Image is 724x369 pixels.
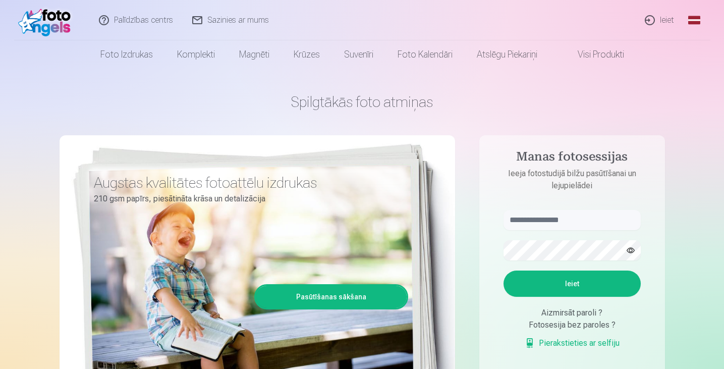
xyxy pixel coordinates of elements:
a: Pasūtīšanas sākšana [256,286,407,308]
a: Foto izdrukas [88,40,165,69]
a: Atslēgu piekariņi [465,40,549,69]
a: Visi produkti [549,40,636,69]
a: Komplekti [165,40,227,69]
img: /fa1 [18,4,76,36]
h1: Spilgtākās foto atmiņas [60,93,665,111]
button: Ieiet [504,271,641,297]
p: Ieeja fotostudijā bilžu pasūtīšanai un lejupielādei [493,168,651,192]
a: Foto kalendāri [385,40,465,69]
h3: Augstas kvalitātes fotoattēlu izdrukas [94,174,401,192]
div: Aizmirsāt paroli ? [504,307,641,319]
a: Krūzes [282,40,332,69]
a: Pierakstieties ar selfiju [525,337,620,349]
div: Fotosesija bez paroles ? [504,319,641,331]
a: Suvenīri [332,40,385,69]
p: 210 gsm papīrs, piesātināta krāsa un detalizācija [94,192,401,206]
a: Magnēti [227,40,282,69]
h4: Manas fotosessijas [493,149,651,168]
